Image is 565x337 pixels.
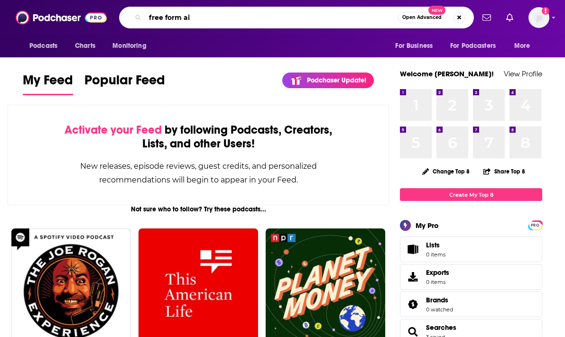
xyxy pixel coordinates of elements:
span: Charts [75,39,95,53]
span: Brands [426,296,448,304]
div: Not sure who to follow? Try these podcasts... [8,205,389,213]
span: My Feed [23,72,73,94]
span: Lists [426,241,445,249]
a: PRO [529,221,541,228]
div: by following Podcasts, Creators, Lists, and other Users! [56,123,341,151]
span: Brands [400,291,542,317]
span: Open Advanced [402,15,442,20]
span: 0 items [426,279,449,285]
span: More [514,39,530,53]
span: Logged in as allisonstowell [528,7,549,28]
span: Exports [426,268,449,277]
a: Exports [400,264,542,290]
span: Popular Feed [84,72,165,94]
span: Exports [403,270,422,283]
button: open menu [106,37,158,55]
div: New releases, episode reviews, guest credits, and personalized recommendations will begin to appe... [56,159,341,187]
svg: Add a profile image [542,7,549,15]
img: User Profile [528,7,549,28]
a: Brands [426,296,453,304]
div: Search podcasts, credits, & more... [119,7,474,28]
a: Show notifications dropdown [479,9,495,26]
span: For Business [395,39,433,53]
span: 0 items [426,251,445,258]
a: My Feed [23,72,73,95]
a: View Profile [504,69,542,78]
button: Change Top 8 [417,165,475,177]
button: open menu [389,37,445,55]
span: Podcasts [29,39,57,53]
button: Share Top 8 [483,162,526,181]
a: Charts [69,37,101,55]
a: Welcome [PERSON_NAME]! [400,69,494,78]
button: Open AdvancedNew [398,12,446,23]
span: Lists [426,241,440,249]
button: open menu [444,37,509,55]
a: Create My Top 8 [400,188,542,201]
span: Monitoring [112,39,146,53]
button: open menu [508,37,542,55]
a: Brands [403,298,422,311]
span: New [428,6,445,15]
input: Search podcasts, credits, & more... [145,10,398,25]
p: Podchaser Update! [307,76,366,84]
button: open menu [23,37,70,55]
span: PRO [529,222,541,229]
a: Popular Feed [84,72,165,95]
div: My Pro [416,221,439,230]
a: Searches [426,323,456,332]
span: Lists [403,243,422,256]
a: Show notifications dropdown [502,9,517,26]
span: Activate your Feed [65,123,162,137]
button: Show profile menu [528,7,549,28]
a: Lists [400,237,542,262]
img: Podchaser - Follow, Share and Rate Podcasts [16,9,107,27]
a: 0 watched [426,306,453,313]
span: For Podcasters [450,39,496,53]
